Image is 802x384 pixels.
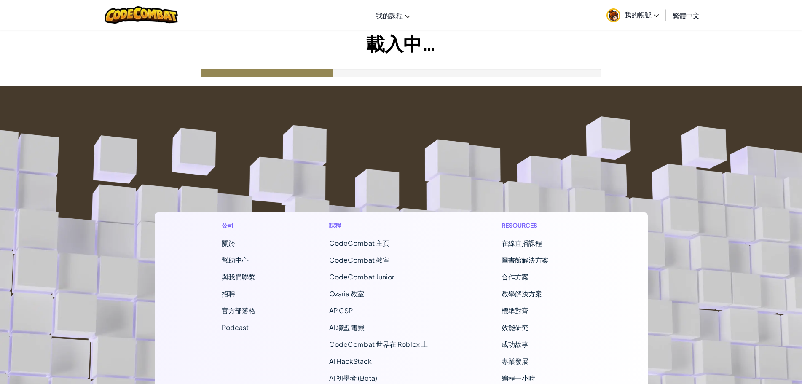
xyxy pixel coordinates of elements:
[329,306,353,315] a: AP CSP
[329,340,428,349] a: CodeCombat 世界在 Roblox 上
[329,255,389,264] a: CodeCombat 教室
[602,2,663,28] a: 我的帳號
[222,255,249,264] a: 幫助中心
[329,289,364,298] a: Ozaria 教室
[329,357,372,365] a: AI HackStack
[372,4,415,27] a: 我的課程
[502,306,528,315] a: 標準對齊
[376,11,403,20] span: 我的課程
[502,373,535,382] a: 編程一小時
[502,239,542,247] a: 在線直播課程
[502,357,528,365] a: 專業發展
[222,323,249,332] a: Podcast
[625,10,659,19] span: 我的帳號
[606,8,620,22] img: avatar
[502,272,528,281] a: 合作方案
[222,239,235,247] a: 關於
[502,221,580,230] h1: Resources
[222,289,235,298] a: 招聘
[329,373,377,382] a: AI 初學者 (Beta)
[105,6,178,24] img: CodeCombat logo
[222,272,255,281] span: 與我們聯繫
[329,272,394,281] a: CodeCombat Junior
[668,4,704,27] a: 繁體中文
[222,306,255,315] a: 官方部落格
[329,221,428,230] h1: 課程
[502,340,528,349] a: 成功故事
[502,323,528,332] a: 效能研究
[502,289,542,298] a: 教學解決方案
[222,221,255,230] h1: 公司
[329,323,365,332] a: AI 聯盟 電競
[502,255,549,264] a: 圖書館解決方案
[673,11,700,20] span: 繁體中文
[0,30,802,56] h1: 載入中…
[329,239,389,247] span: CodeCombat 主頁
